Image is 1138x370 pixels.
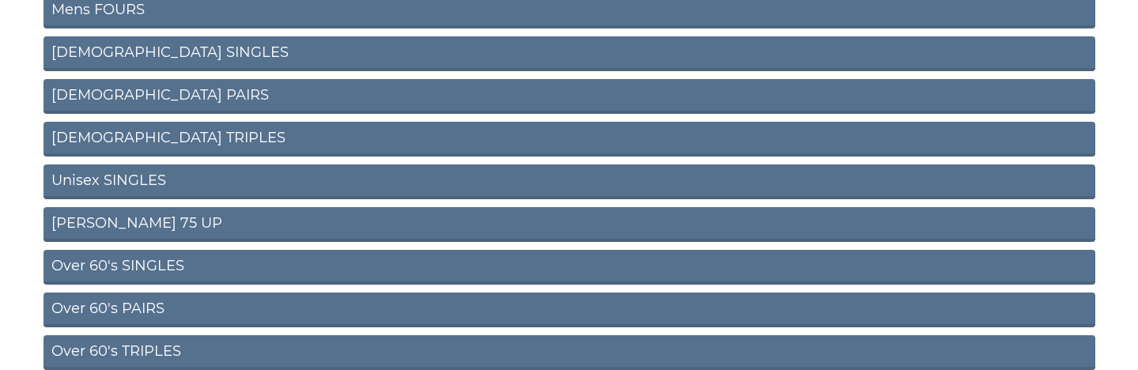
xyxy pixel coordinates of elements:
[43,250,1095,285] a: Over 60's SINGLES
[43,164,1095,199] a: Unisex SINGLES
[43,122,1095,157] a: [DEMOGRAPHIC_DATA] TRIPLES
[43,293,1095,327] a: Over 60's PAIRS
[43,335,1095,370] a: Over 60's TRIPLES
[43,79,1095,114] a: [DEMOGRAPHIC_DATA] PAIRS
[43,36,1095,71] a: [DEMOGRAPHIC_DATA] SINGLES
[43,207,1095,242] a: [PERSON_NAME] 75 UP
